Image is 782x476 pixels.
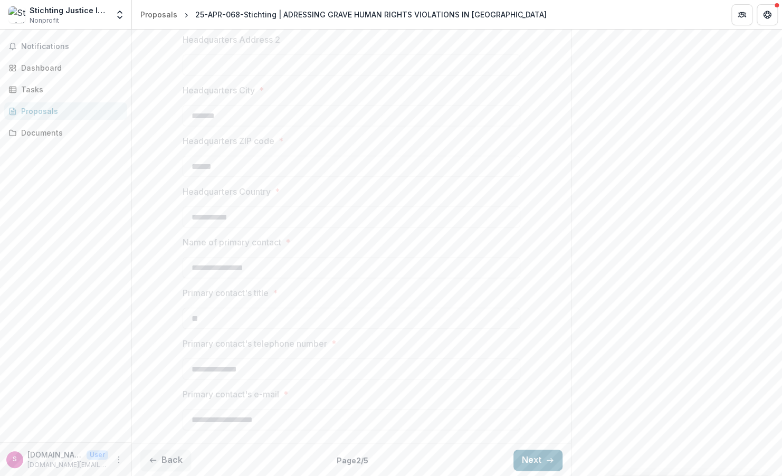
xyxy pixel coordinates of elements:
[8,6,25,23] img: Stichting Justice Initiative (SJI)
[183,135,274,147] p: Headquarters ZIP code
[30,5,108,16] div: Stichting Justice Initiative (SJI)
[183,185,271,198] p: Headquarters Country
[112,453,125,466] button: More
[183,337,327,350] p: Primary contact's telephone number
[21,106,119,117] div: Proposals
[4,81,127,98] a: Tasks
[87,450,108,460] p: User
[4,102,127,120] a: Proposals
[4,124,127,141] a: Documents
[136,7,182,22] a: Proposals
[4,59,127,77] a: Dashboard
[27,460,108,470] p: [DOMAIN_NAME][EMAIL_ADDRESS][DOMAIN_NAME]
[513,450,562,471] button: Next
[4,38,127,55] button: Notifications
[30,16,59,25] span: Nonprofit
[183,287,269,299] p: Primary contact's title
[27,449,82,460] p: [DOMAIN_NAME][EMAIL_ADDRESS][DOMAIN_NAME]
[112,4,127,25] button: Open entity switcher
[140,450,191,471] button: Back
[21,84,119,95] div: Tasks
[21,127,119,138] div: Documents
[183,388,279,401] p: Primary contact's e-mail
[731,4,752,25] button: Partners
[195,9,547,20] div: 25-APR-068-Stichting | ADRESSING GRAVE HUMAN RIGHTS VIOLATIONS IN [GEOGRAPHIC_DATA]
[183,236,281,249] p: Name of primary contact
[757,4,778,25] button: Get Help
[337,455,368,466] p: Page 2 / 5
[136,7,551,22] nav: breadcrumb
[183,33,280,46] p: Headquarters Address 2
[21,42,123,51] span: Notifications
[183,84,255,97] p: Headquarters City
[21,62,119,73] div: Dashboard
[140,9,177,20] div: Proposals
[13,456,17,463] div: srji.org@gmail.com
